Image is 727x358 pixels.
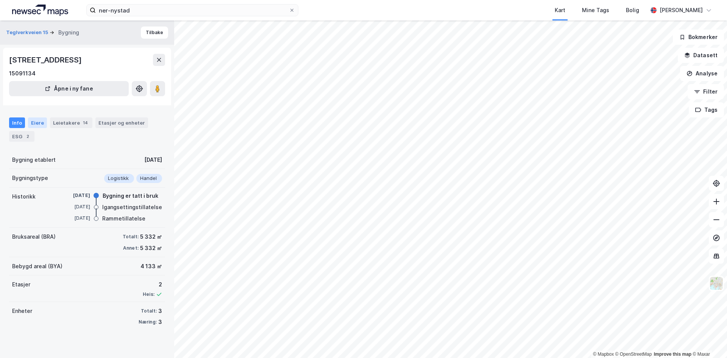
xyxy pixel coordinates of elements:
[593,352,614,357] a: Mapbox
[143,280,162,289] div: 2
[709,276,724,291] img: Z
[12,232,56,241] div: Bruksareal (BRA)
[123,234,139,240] div: Totalt:
[60,203,90,210] div: [DATE]
[102,214,145,223] div: Rammetillatelse
[28,117,47,128] div: Eiere
[555,6,565,15] div: Kart
[689,102,724,117] button: Tags
[102,203,162,212] div: Igangsettingstillatelse
[12,306,32,316] div: Enheter
[140,232,162,241] div: 5 332 ㎡
[688,84,724,99] button: Filter
[6,29,50,36] button: Teglverkveien 15
[50,117,92,128] div: Leietakere
[139,319,157,325] div: Næring:
[582,6,609,15] div: Mine Tags
[96,5,289,16] input: Søk på adresse, matrikkel, gårdeiere, leietakere eller personer
[678,48,724,63] button: Datasett
[9,81,129,96] button: Åpne i ny fane
[158,306,162,316] div: 3
[144,155,162,164] div: [DATE]
[98,119,145,126] div: Etasjer og enheter
[9,54,83,66] div: [STREET_ADDRESS]
[626,6,639,15] div: Bolig
[12,262,62,271] div: Bebygd areal (BYA)
[81,119,89,127] div: 14
[9,117,25,128] div: Info
[141,27,168,39] button: Tilbake
[9,69,36,78] div: 15091134
[123,245,139,251] div: Annet:
[12,192,36,201] div: Historikk
[140,244,162,253] div: 5 332 ㎡
[140,262,162,271] div: 4 133 ㎡
[103,191,158,200] div: Bygning er tatt i bruk
[60,192,90,199] div: [DATE]
[12,155,56,164] div: Bygning etablert
[12,5,68,16] img: logo.a4113a55bc3d86da70a041830d287a7e.svg
[58,28,79,37] div: Bygning
[680,66,724,81] button: Analyse
[143,291,154,297] div: Heis:
[60,215,90,222] div: [DATE]
[9,131,34,142] div: ESG
[615,352,652,357] a: OpenStreetMap
[12,280,30,289] div: Etasjer
[689,322,727,358] div: Kontrollprogram for chat
[12,174,48,183] div: Bygningstype
[689,322,727,358] iframe: Chat Widget
[141,308,157,314] div: Totalt:
[158,317,162,327] div: 3
[24,133,31,140] div: 2
[660,6,703,15] div: [PERSON_NAME]
[673,30,724,45] button: Bokmerker
[654,352,691,357] a: Improve this map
